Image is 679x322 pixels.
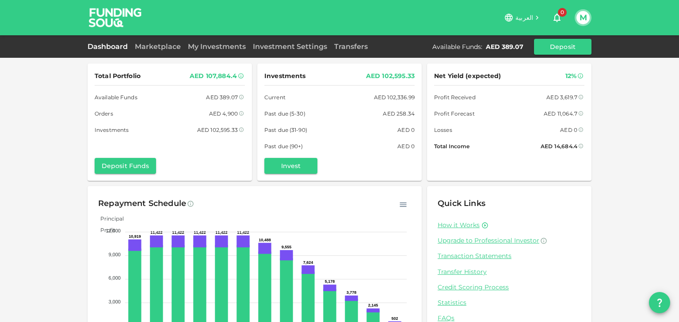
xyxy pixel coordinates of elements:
div: AED 258.34 [383,109,415,118]
a: Marketplace [131,42,184,51]
a: Upgrade to Professional Investor [438,236,581,245]
span: Profit Forecast [434,109,475,118]
button: Invest [264,158,317,174]
span: Past due (5-30) [264,109,305,118]
a: Transfers [331,42,371,51]
div: AED 102,595.33 [197,125,238,135]
span: Upgrade to Professional Investor [438,236,539,244]
div: AED 389.07 [206,93,238,102]
div: AED 0 [397,125,415,135]
a: How it Works [438,221,480,229]
button: Deposit Funds [95,158,156,174]
div: AED 389.07 [486,42,523,51]
button: M [576,11,590,24]
span: Losses [434,125,452,135]
span: Investments [264,71,305,82]
a: Credit Scoring Process [438,283,581,292]
tspan: 9,000 [108,252,121,257]
div: AED 0 [397,142,415,151]
span: Orders [95,109,113,118]
span: Past due (31-90) [264,125,307,135]
a: Statistics [438,299,581,307]
span: العربية [515,14,533,22]
div: AED 102,336.99 [374,93,415,102]
a: My Investments [184,42,249,51]
button: Deposit [534,39,591,55]
tspan: 12,000 [106,228,121,233]
span: Quick Links [438,198,485,208]
span: Profit [94,227,115,233]
div: AED 3,619.7 [546,93,577,102]
span: Available Funds [95,93,137,102]
span: 0 [558,8,567,17]
div: 12% [565,71,576,82]
div: AED 4,900 [209,109,238,118]
div: AED 107,884.4 [190,71,237,82]
tspan: 3,000 [108,299,121,304]
a: Investment Settings [249,42,331,51]
span: Total Income [434,142,469,151]
button: 0 [548,9,566,26]
span: Principal [94,215,124,222]
tspan: 6,000 [108,275,121,281]
div: AED 14,684.4 [541,142,577,151]
div: AED 11,064.7 [544,109,577,118]
a: Transaction Statements [438,252,581,260]
div: AED 0 [560,125,577,135]
span: Total Portfolio [95,71,141,82]
span: Past due (90+) [264,142,303,151]
a: Transfer History [438,268,581,276]
a: Dashboard [88,42,131,51]
span: Net Yield (expected) [434,71,501,82]
span: Investments [95,125,129,135]
span: Profit Received [434,93,476,102]
div: Available Funds : [432,42,482,51]
div: Repayment Schedule [98,197,186,211]
span: Current [264,93,286,102]
div: AED 102,595.33 [366,71,415,82]
button: question [649,292,670,313]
